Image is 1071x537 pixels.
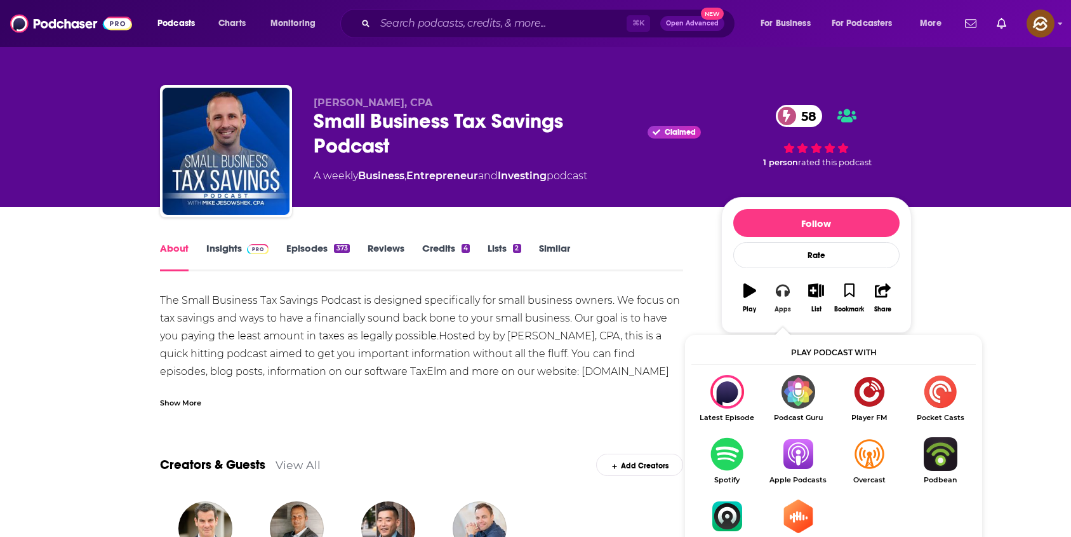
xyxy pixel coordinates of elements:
a: Player FMPlayer FM [834,375,905,422]
span: Open Advanced [666,20,719,27]
div: A weekly podcast [314,168,587,184]
img: Podchaser Pro [247,244,269,254]
div: 58 1 personrated this podcast [721,97,912,175]
a: PodbeanPodbean [905,437,976,484]
div: Small Business Tax Savings Podcast on Latest Episode [691,375,762,422]
div: Bookmark [834,306,864,313]
span: Player FM [834,414,905,422]
span: For Podcasters [832,15,893,32]
span: Latest Episode [691,414,762,422]
button: open menu [823,13,911,34]
a: 58 [776,105,823,127]
button: open menu [752,13,827,34]
button: Follow [733,209,900,237]
a: Creators & Guests [160,457,265,473]
a: Reviews [368,242,404,271]
span: rated this podcast [798,158,872,167]
div: Add Creators [596,454,683,476]
button: Play [733,275,766,321]
button: Apps [766,275,799,321]
button: Open AdvancedNew [660,16,724,31]
a: Pocket CastsPocket Casts [905,375,976,422]
div: 4 [462,244,470,253]
a: Entrepreneur [406,170,478,182]
span: Monitoring [270,15,316,32]
a: Similar [539,242,570,271]
a: OvercastOvercast [834,437,905,484]
div: Rate [733,242,900,268]
span: For Business [761,15,811,32]
a: Charts [210,13,253,34]
a: Episodes373 [286,242,349,271]
a: Credits4 [422,242,470,271]
div: Play [743,306,756,313]
span: Podcasts [157,15,195,32]
div: The Small Business Tax Savings Podcast is designed specifically for small business owners. We foc... [160,292,684,381]
span: Logged in as hey85204 [1027,10,1054,37]
a: Investing [498,170,547,182]
a: Apple PodcastsApple Podcasts [762,437,834,484]
span: New [701,8,724,20]
span: Claimed [665,129,696,135]
div: Share [874,306,891,313]
button: Bookmark [833,275,866,321]
button: Show profile menu [1027,10,1054,37]
button: List [799,275,832,321]
img: User Profile [1027,10,1054,37]
span: Podcast Guru [762,414,834,422]
div: Apps [775,306,791,313]
span: 58 [788,105,823,127]
img: Podchaser - Follow, Share and Rate Podcasts [10,11,132,36]
span: Charts [218,15,246,32]
span: Spotify [691,476,762,484]
a: Show notifications dropdown [992,13,1011,34]
button: Share [866,275,899,321]
a: Lists2 [488,242,521,271]
span: More [920,15,941,32]
a: About [160,242,189,271]
div: Play podcast with [691,341,976,365]
img: Small Business Tax Savings Podcast [163,88,289,215]
a: View All [276,458,321,472]
div: 2 [513,244,521,253]
span: Apple Podcasts [762,476,834,484]
div: 373 [334,244,349,253]
a: Business [358,170,404,182]
span: 1 person [763,158,798,167]
span: [PERSON_NAME], CPA [314,97,432,109]
a: Show notifications dropdown [960,13,981,34]
a: InsightsPodchaser Pro [206,242,269,271]
button: open menu [262,13,332,34]
div: Search podcasts, credits, & more... [352,9,747,38]
span: Podbean [905,476,976,484]
input: Search podcasts, credits, & more... [375,13,627,34]
span: and [478,170,498,182]
span: Pocket Casts [905,414,976,422]
button: open menu [911,13,957,34]
button: open menu [149,13,211,34]
span: ⌘ K [627,15,650,32]
span: Overcast [834,476,905,484]
div: List [811,306,822,313]
span: , [404,170,406,182]
a: Podcast GuruPodcast Guru [762,375,834,422]
a: SpotifySpotify [691,437,762,484]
